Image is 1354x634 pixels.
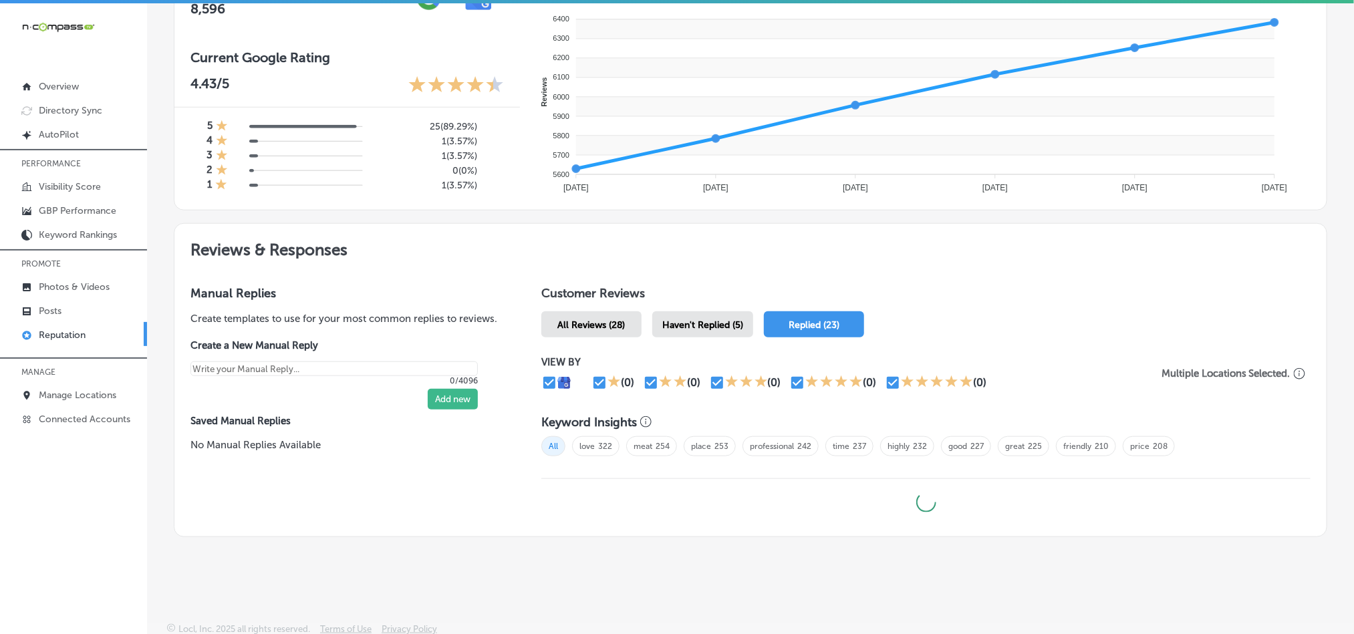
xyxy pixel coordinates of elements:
div: 3 Stars [725,375,768,391]
a: 253 [714,442,728,451]
a: 210 [1095,442,1109,451]
h4: 5 [207,120,213,134]
div: 1 Star [216,149,228,164]
a: 208 [1153,442,1168,451]
div: 4 Stars [805,375,863,391]
p: Locl, Inc. 2025 all rights reserved. [178,624,310,634]
a: place [691,442,711,451]
a: 232 [913,442,927,451]
div: (0) [768,376,781,389]
p: VIEW BY [541,356,1157,368]
h5: 1 ( 3.57% ) [387,136,477,147]
h5: 1 ( 3.57% ) [387,180,477,191]
tspan: [DATE] [1262,183,1287,192]
div: 2 Stars [659,375,687,391]
h3: Manual Replies [190,286,499,301]
tspan: [DATE] [563,183,589,192]
p: Create templates to use for your most common replies to reviews. [190,311,499,326]
tspan: [DATE] [1122,183,1147,192]
h4: 2 [207,164,213,178]
h4: 4 [207,134,213,149]
p: 0/4096 [190,376,478,385]
h5: 25 ( 89.29% ) [387,121,477,132]
a: price [1130,442,1149,451]
div: 1 Star [216,120,228,134]
div: 5 Stars [901,375,973,391]
a: time [833,442,849,451]
a: 225 [1028,442,1042,451]
label: Create a New Manual Reply [190,339,478,351]
a: professional [750,442,794,451]
p: Multiple Locations Selected. [1162,367,1291,379]
tspan: 5600 [553,170,569,178]
a: 322 [598,442,612,451]
tspan: 6100 [553,73,569,82]
h2: 8,596 [190,1,390,17]
p: Connected Accounts [39,414,130,425]
a: love [579,442,595,451]
h5: 1 ( 3.57% ) [387,150,477,162]
h3: Keyword Insights [541,415,637,430]
a: 254 [656,442,670,451]
label: Saved Manual Replies [190,415,499,427]
p: No Manual Replies Available [190,438,499,452]
span: Haven't Replied (5) [662,319,743,331]
tspan: [DATE] [982,183,1008,192]
p: Manage Locations [39,389,116,401]
p: AutoPilot [39,129,79,140]
a: highly [888,442,910,451]
div: 1 Star [216,164,228,178]
h4: 1 [207,178,212,193]
p: Visibility Score [39,181,101,192]
div: (0) [863,376,876,389]
div: (0) [621,376,634,389]
textarea: Create your Quick Reply [190,361,478,376]
a: 242 [797,442,811,451]
span: All [541,436,565,456]
p: GBP Performance [39,205,116,216]
tspan: 6300 [553,35,569,43]
p: Directory Sync [39,105,102,116]
h5: 0 ( 0% ) [387,165,477,176]
h4: 3 [207,149,213,164]
div: 1 Star [607,375,621,391]
div: 4.43 Stars [408,75,504,96]
tspan: 6200 [553,54,569,62]
text: Reviews [540,77,548,107]
p: Reputation [39,329,86,341]
p: Overview [39,81,79,92]
div: (0) [687,376,700,389]
button: Add new [428,389,478,410]
div: 1 Star [216,134,228,149]
span: All Reviews (28) [558,319,626,331]
h1: Customer Reviews [541,286,1311,306]
span: Replied (23) [789,319,839,331]
tspan: 5700 [553,151,569,159]
tspan: [DATE] [843,183,868,192]
p: Photos & Videos [39,281,110,293]
a: 237 [853,442,866,451]
h3: Current Google Rating [190,49,504,65]
tspan: 6000 [553,93,569,101]
a: great [1005,442,1025,451]
tspan: [DATE] [703,183,728,192]
h2: Reviews & Responses [174,224,1327,270]
a: 227 [970,442,984,451]
div: (0) [973,376,986,389]
tspan: 5900 [553,112,569,120]
a: meat [634,442,652,451]
tspan: 6400 [553,15,569,23]
a: good [948,442,967,451]
div: 1 Star [215,178,227,193]
tspan: 5800 [553,132,569,140]
img: 660ab0bf-5cc7-4cb8-ba1c-48b5ae0f18e60NCTV_CLogo_TV_Black_-500x88.png [21,21,95,33]
a: friendly [1063,442,1091,451]
p: Posts [39,305,61,317]
p: 4.43 /5 [190,75,229,96]
p: Keyword Rankings [39,229,117,241]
